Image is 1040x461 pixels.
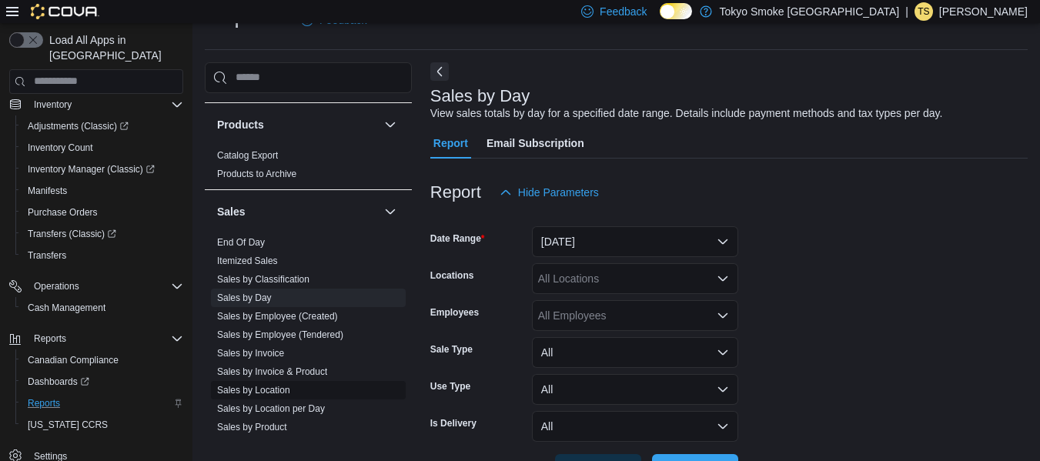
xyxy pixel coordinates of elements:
[34,280,79,292] span: Operations
[532,411,738,442] button: All
[205,146,412,189] div: Products
[22,139,99,157] a: Inventory Count
[22,372,95,391] a: Dashboards
[430,232,485,245] label: Date Range
[22,246,72,265] a: Transfers
[34,99,72,111] span: Inventory
[28,120,129,132] span: Adjustments (Classic)
[939,2,1028,21] p: [PERSON_NAME]
[28,249,66,262] span: Transfers
[217,366,327,378] span: Sales by Invoice & Product
[532,226,738,257] button: [DATE]
[28,329,72,348] button: Reports
[28,397,60,409] span: Reports
[28,185,67,197] span: Manifests
[22,117,135,135] a: Adjustments (Classic)
[217,236,265,249] span: End Of Day
[217,403,325,415] span: Sales by Location per Day
[15,349,189,371] button: Canadian Compliance
[22,203,183,222] span: Purchase Orders
[217,256,278,266] a: Itemized Sales
[28,277,85,296] button: Operations
[217,150,278,161] a: Catalog Export
[430,269,474,282] label: Locations
[518,185,599,200] span: Hide Parameters
[381,115,400,134] button: Products
[28,302,105,314] span: Cash Management
[381,202,400,221] button: Sales
[217,117,264,132] h3: Products
[217,422,287,433] a: Sales by Product
[217,204,246,219] h3: Sales
[217,310,338,322] span: Sales by Employee (Created)
[217,237,265,248] a: End Of Day
[15,137,189,159] button: Inventory Count
[217,311,338,322] a: Sales by Employee (Created)
[217,347,284,359] span: Sales by Invoice
[22,117,183,135] span: Adjustments (Classic)
[22,299,112,317] a: Cash Management
[22,299,183,317] span: Cash Management
[430,105,943,122] div: View sales totals by day for a specified date range. Details include payment methods and tax type...
[28,376,89,388] span: Dashboards
[22,416,183,434] span: Washington CCRS
[717,272,729,285] button: Open list of options
[217,329,343,341] span: Sales by Employee (Tendered)
[15,371,189,393] a: Dashboards
[217,168,296,180] span: Products to Archive
[28,228,116,240] span: Transfers (Classic)
[717,309,729,322] button: Open list of options
[28,95,78,114] button: Inventory
[28,142,93,154] span: Inventory Count
[493,177,605,208] button: Hide Parameters
[217,292,272,304] span: Sales by Day
[22,246,183,265] span: Transfers
[28,419,108,431] span: [US_STATE] CCRS
[22,416,114,434] a: [US_STATE] CCRS
[487,128,584,159] span: Email Subscription
[15,414,189,436] button: [US_STATE] CCRS
[532,337,738,368] button: All
[430,417,477,429] label: Is Delivery
[217,384,290,396] span: Sales by Location
[217,117,378,132] button: Products
[720,2,900,21] p: Tokyo Smoke [GEOGRAPHIC_DATA]
[28,206,98,219] span: Purchase Orders
[15,202,189,223] button: Purchase Orders
[217,255,278,267] span: Itemized Sales
[217,169,296,179] a: Products to Archive
[3,94,189,115] button: Inventory
[28,329,183,348] span: Reports
[217,274,309,285] a: Sales by Classification
[22,225,183,243] span: Transfers (Classic)
[430,380,470,393] label: Use Type
[430,343,473,356] label: Sale Type
[31,4,99,19] img: Cova
[22,394,66,413] a: Reports
[15,223,189,245] a: Transfers (Classic)
[34,332,66,345] span: Reports
[430,62,449,81] button: Next
[22,160,161,179] a: Inventory Manager (Classic)
[430,306,479,319] label: Employees
[15,115,189,137] a: Adjustments (Classic)
[3,276,189,297] button: Operations
[22,139,183,157] span: Inventory Count
[22,394,183,413] span: Reports
[217,348,284,359] a: Sales by Invoice
[43,32,183,63] span: Load All Apps in [GEOGRAPHIC_DATA]
[22,203,104,222] a: Purchase Orders
[660,3,692,19] input: Dark Mode
[217,366,327,377] a: Sales by Invoice & Product
[22,160,183,179] span: Inventory Manager (Classic)
[28,354,119,366] span: Canadian Compliance
[430,183,481,202] h3: Report
[217,149,278,162] span: Catalog Export
[3,328,189,349] button: Reports
[918,2,929,21] span: TS
[22,225,122,243] a: Transfers (Classic)
[22,351,125,369] a: Canadian Compliance
[905,2,908,21] p: |
[22,182,73,200] a: Manifests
